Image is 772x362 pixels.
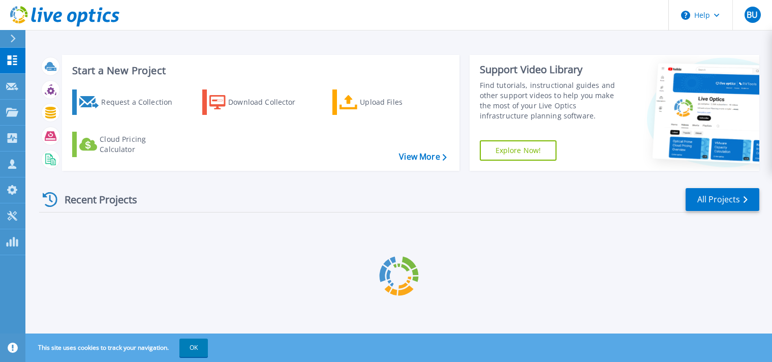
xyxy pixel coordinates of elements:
[72,132,186,157] a: Cloud Pricing Calculator
[39,187,151,212] div: Recent Projects
[747,11,758,19] span: BU
[480,80,625,121] div: Find tutorials, instructional guides and other support videos to help you make the most of your L...
[101,92,182,112] div: Request a Collection
[228,92,310,112] div: Download Collector
[202,89,316,115] a: Download Collector
[72,65,446,76] h3: Start a New Project
[360,92,441,112] div: Upload Files
[399,152,446,162] a: View More
[480,140,557,161] a: Explore Now!
[100,134,181,155] div: Cloud Pricing Calculator
[179,339,208,357] button: OK
[332,89,446,115] a: Upload Files
[686,188,759,211] a: All Projects
[28,339,208,357] span: This site uses cookies to track your navigation.
[480,63,625,76] div: Support Video Library
[72,89,186,115] a: Request a Collection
